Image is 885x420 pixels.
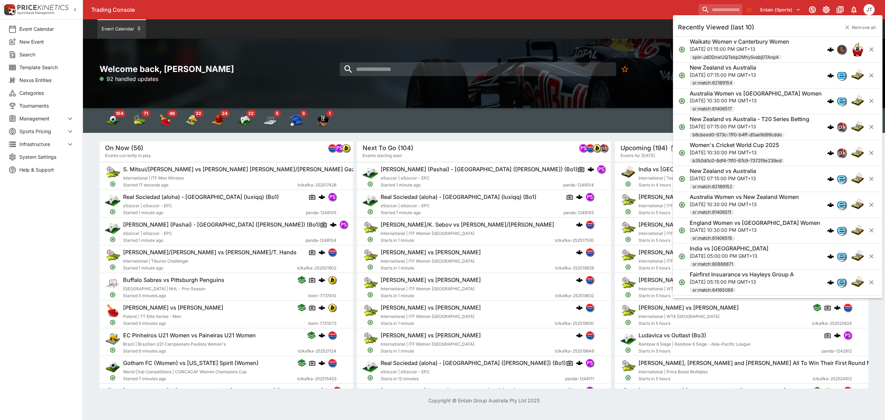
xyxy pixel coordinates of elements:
[690,226,820,234] p: [DATE] 10:30:00 PM GMT+13
[837,97,846,106] img: betradar.png
[834,332,841,339] img: logo-cerberus.svg
[19,128,66,135] span: Sports Pricing
[298,348,336,355] span: lclkafka-252521124
[110,181,116,187] svg: Open
[827,46,834,53] div: cerberus
[328,276,336,284] img: bwin.png
[827,253,834,260] img: logo-cerberus.svg
[19,153,74,161] span: System Settings
[639,276,739,284] h6: [PERSON_NAME] vs [PERSON_NAME]
[679,124,686,130] svg: Open
[563,182,594,189] span: panda-1248104
[586,221,594,228] img: lclkafka.png
[274,110,281,117] span: 5
[844,331,851,339] img: pandascore.png
[381,276,481,284] h6: [PERSON_NAME] vs [PERSON_NAME]
[91,6,696,13] div: Trading Console
[690,141,779,149] h6: Women's Cricket World Cup 2025
[690,157,784,164] span: b350d0c0-8df4-11f0-87c9-7372f9e239ed
[837,122,846,131] img: pricekinetics.png
[827,201,834,208] img: logo-cerberus.svg
[837,71,847,80] div: betradar
[586,359,594,367] img: pandascore.png
[17,11,55,15] img: Sportsbook Management
[844,304,851,311] img: lclkafka.png
[690,123,809,130] p: [DATE] 07:15:00 PM GMT+13
[576,221,583,228] div: cerberus
[123,193,279,201] h6: Real Sociedad (aloha) - [GEOGRAPHIC_DATA] (luxiqq) (Bo1)
[363,220,378,236] img: tennis.png
[106,113,120,127] div: Soccer
[105,276,120,291] img: ice_hockey.png
[563,209,594,216] span: panda-1248105
[600,144,608,152] div: pricekinetics
[555,320,594,327] span: lclkafka-252519630
[318,193,325,200] img: logo-cerberus.svg
[837,226,847,235] div: betradar
[586,304,594,311] img: lclkafka.png
[597,165,605,173] img: pandascore.png
[555,237,594,244] span: lclkafka-252517530
[827,98,834,104] div: cerberus
[690,97,822,104] p: [DATE] 10:30:00 PM GMT+13
[237,113,251,127] img: esports
[381,332,481,339] h6: [PERSON_NAME] vs [PERSON_NAME]
[339,62,616,76] input: search
[297,375,336,382] span: lclkafka-252515453
[19,166,74,173] span: Help & Support
[263,113,277,127] div: Ice Hockey
[837,45,846,54] img: sportingsolutions.jpeg
[639,304,739,311] h6: [PERSON_NAME] vs [PERSON_NAME]
[834,3,846,16] button: Documentation
[17,5,68,10] img: PriceKinetics
[621,165,636,180] img: cricket.png
[576,276,583,283] img: logo-cerberus.svg
[335,144,343,152] div: pandascore
[861,2,877,17] button: Joshua Thomson
[123,203,172,208] span: eSoccer | eSoccer - EPC
[306,237,336,244] span: panda-1248104
[813,375,852,382] span: lclkafka-252524912
[105,152,151,159] span: Events currently in play
[639,387,786,394] h6: [PERSON_NAME] [PERSON_NAME] vs [PERSON_NAME]
[639,193,739,201] h6: [PERSON_NAME] vs [PERSON_NAME]
[363,386,378,402] img: esports.png
[837,200,846,209] img: betradar.png
[679,98,686,104] svg: Open
[621,331,636,346] img: esports.png
[827,46,834,53] img: logo-cerberus.svg
[381,209,563,216] span: Started 1 minute ago
[837,148,846,157] img: pricekinetics.png
[381,359,566,367] h6: Real Sociedad (aloha) - [GEOGRAPHIC_DATA] ([PERSON_NAME]) (Bo1)
[690,38,789,45] h6: Waikato Women v Canterbury Women
[381,203,430,208] span: eSoccer | eSoccer - EPC
[671,145,678,152] button: settings
[744,4,755,15] button: No Bookmarks
[328,248,336,256] img: lclkafka.png
[639,249,739,256] h6: [PERSON_NAME] vs [PERSON_NAME]
[330,221,337,228] img: logo-cerberus.svg
[2,3,16,17] img: PriceKinetics Logo
[367,181,374,187] svg: Open
[690,116,809,123] h6: New Zealand vs Australia - T20 Series Betting
[837,278,846,287] img: betradar.png
[837,200,847,210] div: betradar
[19,115,66,122] span: Management
[851,275,865,289] img: cricket.png
[639,203,726,208] span: International | ITF Men [GEOGRAPHIC_DATA]
[340,221,347,228] img: pandascore.png
[639,221,739,228] h6: [PERSON_NAME] vs [PERSON_NAME]
[363,331,378,346] img: tennis.png
[827,175,834,182] div: cerberus
[576,304,583,311] img: logo-cerberus.svg
[639,175,693,181] span: International | Test Matches
[367,209,374,215] svg: Open
[679,227,686,234] svg: Open
[586,387,594,394] img: pandascore.png
[639,166,717,173] h6: India vs [GEOGRAPHIC_DATA]
[639,209,813,216] span: Starts in 5 hours
[381,221,554,228] h6: [PERSON_NAME]/K. Sebov vs [PERSON_NAME]/[PERSON_NAME]
[621,276,636,291] img: tennis.png
[185,113,198,127] div: Volleyball
[167,110,177,117] span: 46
